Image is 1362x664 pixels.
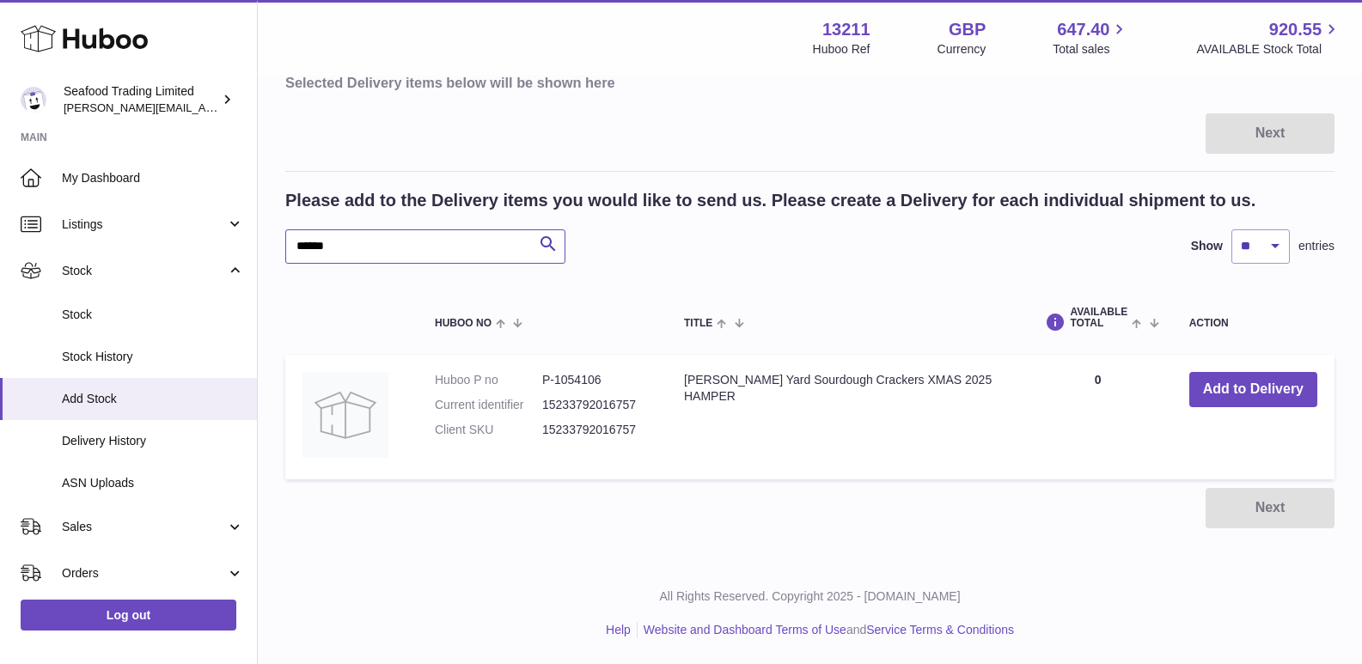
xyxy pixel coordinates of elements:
h3: Selected Delivery items below will be shown here [285,73,1335,92]
span: [PERSON_NAME][EMAIL_ADDRESS][DOMAIN_NAME] [64,101,345,114]
a: Help [606,623,631,637]
img: Peters Yard Sourdough Crackers XMAS 2025 HAMPER [302,372,388,458]
span: AVAILABLE Stock Total [1196,41,1341,58]
a: Service Terms & Conditions [866,623,1014,637]
span: Add Stock [62,391,244,407]
span: Listings [62,216,226,233]
span: Sales [62,519,226,535]
dt: Current identifier [435,397,542,413]
dd: P-1054106 [542,372,650,388]
dd: 15233792016757 [542,397,650,413]
span: entries [1298,238,1335,254]
span: Huboo no [435,318,492,329]
td: 0 [1023,355,1171,479]
img: nathaniellynch@rickstein.com [21,87,46,113]
span: 647.40 [1057,18,1109,41]
a: Log out [21,600,236,630]
span: Stock History [62,349,244,365]
a: 647.40 Total sales [1053,18,1129,58]
div: Action [1189,318,1317,329]
span: My Dashboard [62,170,244,186]
label: Show [1191,238,1223,254]
dt: Client SKU [435,422,542,438]
a: Website and Dashboard Terms of Use [644,623,846,637]
span: Delivery History [62,433,244,449]
a: 920.55 AVAILABLE Stock Total [1196,18,1341,58]
div: Seafood Trading Limited [64,83,218,116]
span: Stock [62,263,226,279]
p: All Rights Reserved. Copyright 2025 - [DOMAIN_NAME] [272,588,1348,605]
strong: GBP [949,18,986,41]
button: Add to Delivery [1189,372,1317,407]
span: Stock [62,307,244,323]
td: [PERSON_NAME] Yard Sourdough Crackers XMAS 2025 HAMPER [667,355,1023,479]
span: AVAILABLE Total [1070,307,1127,329]
strong: 13211 [822,18,870,41]
span: Total sales [1053,41,1129,58]
span: ASN Uploads [62,475,244,491]
span: Title [684,318,712,329]
dd: 15233792016757 [542,422,650,438]
span: Orders [62,565,226,582]
li: and [638,622,1014,638]
div: Currency [938,41,986,58]
span: 920.55 [1269,18,1322,41]
div: Huboo Ref [813,41,870,58]
dt: Huboo P no [435,372,542,388]
h2: Please add to the Delivery items you would like to send us. Please create a Delivery for each ind... [285,189,1255,212]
